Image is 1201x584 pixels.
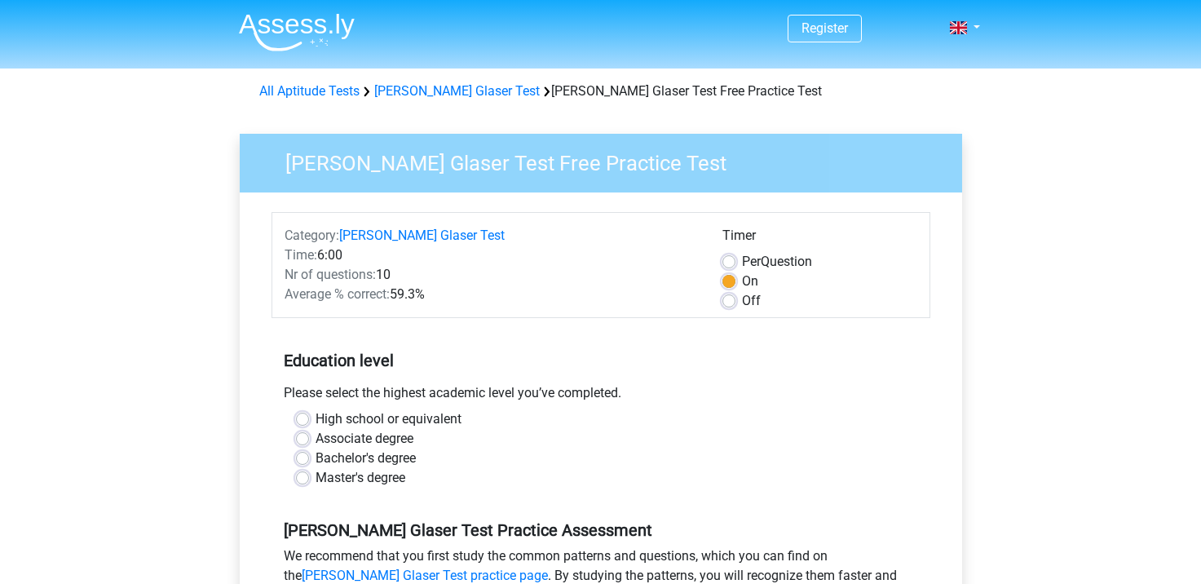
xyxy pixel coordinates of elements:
label: Question [742,252,812,272]
a: [PERSON_NAME] Glaser Test [339,228,505,243]
label: High school or equivalent [316,409,461,429]
span: Category: [285,228,339,243]
label: On [742,272,758,291]
span: Average % correct: [285,286,390,302]
label: Associate degree [316,429,413,449]
h5: [PERSON_NAME] Glaser Test Practice Assessment [284,520,918,540]
div: [PERSON_NAME] Glaser Test Free Practice Test [253,82,949,101]
div: Timer [722,226,917,252]
div: 6:00 [272,246,710,265]
a: [PERSON_NAME] Glaser Test practice page [302,568,548,583]
h5: Education level [284,344,918,377]
label: Master's degree [316,468,405,488]
h3: [PERSON_NAME] Glaser Test Free Practice Test [266,144,950,176]
a: All Aptitude Tests [259,83,360,99]
label: Bachelor's degree [316,449,416,468]
span: Nr of questions: [285,267,376,282]
a: Register [801,20,848,36]
label: Off [742,291,761,311]
a: [PERSON_NAME] Glaser Test [374,83,540,99]
div: 10 [272,265,710,285]
span: Time: [285,247,317,263]
img: Assessly [239,13,355,51]
span: Per [742,254,761,269]
div: 59.3% [272,285,710,304]
div: Please select the highest academic level you’ve completed. [272,383,930,409]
